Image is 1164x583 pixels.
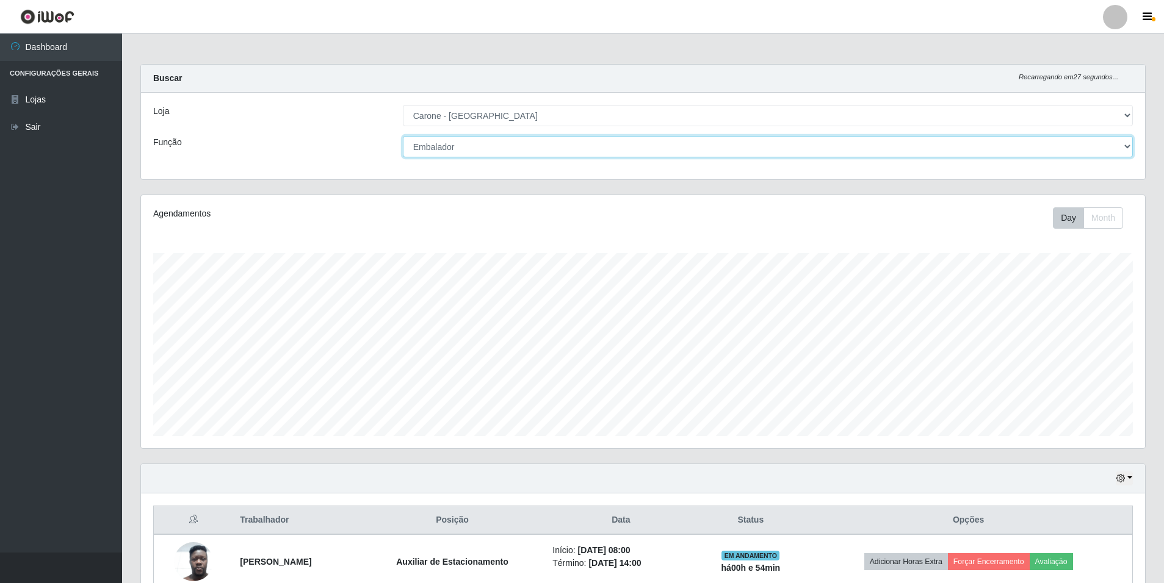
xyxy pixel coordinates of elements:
div: Agendamentos [153,207,551,220]
time: [DATE] 08:00 [578,545,631,555]
strong: Auxiliar de Estacionamento [396,557,508,567]
strong: Buscar [153,73,182,83]
th: Status [696,506,804,535]
th: Posição [360,506,545,535]
th: Opções [804,506,1132,535]
div: Toolbar with button groups [1053,207,1133,229]
label: Função [153,136,182,149]
time: [DATE] 14:00 [588,558,641,568]
button: Forçar Encerramento [948,553,1030,570]
th: Data [545,506,696,535]
img: CoreUI Logo [20,9,74,24]
li: Início: [552,544,689,557]
li: Término: [552,557,689,570]
button: Month [1083,207,1123,229]
button: Adicionar Horas Extra [864,553,948,570]
label: Loja [153,105,169,118]
span: EM ANDAMENTO [721,551,779,560]
div: First group [1053,207,1123,229]
strong: há 00 h e 54 min [721,563,781,573]
button: Avaliação [1030,553,1073,570]
i: Recarregando em 27 segundos... [1019,73,1118,80]
strong: [PERSON_NAME] [240,557,311,567]
button: Day [1053,207,1084,229]
th: Trabalhador [233,506,359,535]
